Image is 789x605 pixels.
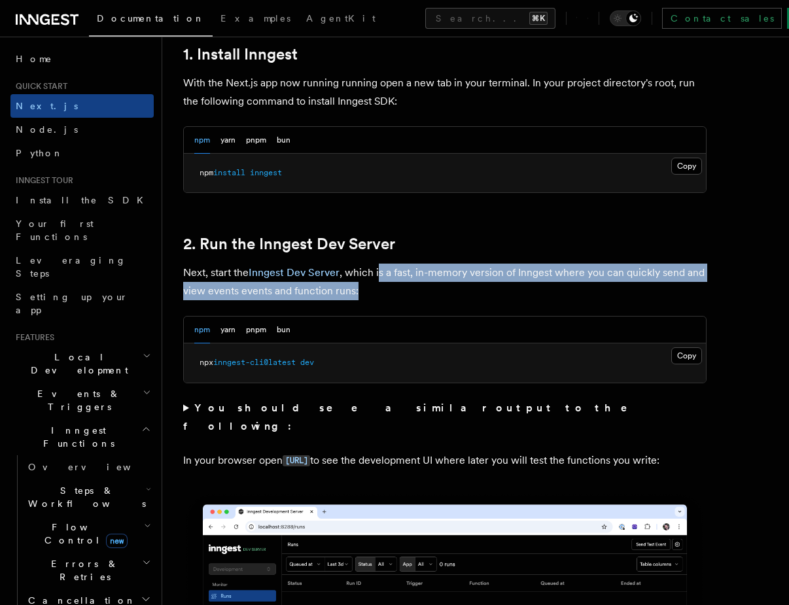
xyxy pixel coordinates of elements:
span: Quick start [10,81,67,92]
a: Documentation [89,4,213,37]
span: npm [200,168,213,177]
p: Next, start the , which is a fast, in-memory version of Inngest where you can quickly send and vi... [183,264,707,300]
span: new [106,534,128,548]
kbd: ⌘K [529,12,548,25]
button: bun [277,317,290,343]
button: pnpm [246,127,266,154]
button: Copy [671,158,702,175]
a: Next.js [10,94,154,118]
a: Examples [213,4,298,35]
span: Examples [220,13,290,24]
a: AgentKit [298,4,383,35]
span: Inngest tour [10,175,73,186]
button: Steps & Workflows [23,479,154,515]
button: yarn [220,127,236,154]
button: yarn [220,317,236,343]
span: npx [200,358,213,367]
span: Leveraging Steps [16,255,126,279]
button: Local Development [10,345,154,382]
span: Flow Control [23,521,144,547]
button: Flow Controlnew [23,515,154,552]
a: Contact sales [662,8,782,29]
span: install [213,168,245,177]
button: bun [277,127,290,154]
span: Inngest Functions [10,424,141,450]
span: Errors & Retries [23,557,142,583]
button: Search...⌘K [425,8,555,29]
span: Python [16,148,63,158]
button: pnpm [246,317,266,343]
span: Local Development [10,351,143,377]
summary: You should see a similar output to the following: [183,399,707,436]
button: Toggle dark mode [610,10,641,26]
span: Events & Triggers [10,387,143,413]
a: Node.js [10,118,154,141]
a: 2. Run the Inngest Dev Server [183,235,395,253]
strong: You should see a similar output to the following: [183,402,646,432]
span: Documentation [97,13,205,24]
span: Steps & Workflows [23,484,146,510]
a: [URL] [283,454,310,466]
span: inngest [250,168,282,177]
span: Features [10,332,54,343]
button: npm [194,127,210,154]
p: With the Next.js app now running running open a new tab in your terminal. In your project directo... [183,74,707,111]
a: Your first Functions [10,212,154,249]
span: Setting up your app [16,292,128,315]
span: dev [300,358,314,367]
button: Errors & Retries [23,552,154,589]
span: Home [16,52,52,65]
span: inngest-cli@latest [213,358,296,367]
a: Setting up your app [10,285,154,322]
a: 1. Install Inngest [183,45,298,63]
span: Your first Functions [16,218,94,242]
span: Install the SDK [16,195,151,205]
button: npm [194,317,210,343]
code: [URL] [283,455,310,466]
a: Install the SDK [10,188,154,212]
span: AgentKit [306,13,376,24]
button: Events & Triggers [10,382,154,419]
button: Copy [671,347,702,364]
span: Node.js [16,124,78,135]
span: Next.js [16,101,78,111]
a: Leveraging Steps [10,249,154,285]
a: Overview [23,455,154,479]
p: In your browser open to see the development UI where later you will test the functions you write: [183,451,707,470]
a: Python [10,141,154,165]
span: Overview [28,462,163,472]
button: Inngest Functions [10,419,154,455]
a: Home [10,47,154,71]
a: Inngest Dev Server [249,266,340,279]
